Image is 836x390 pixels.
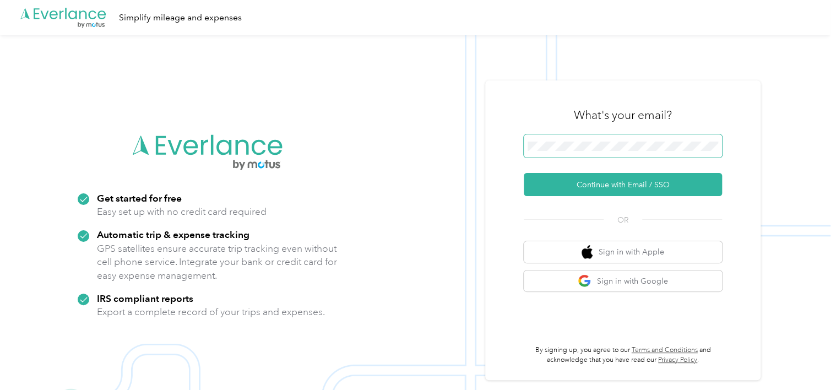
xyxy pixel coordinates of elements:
[524,241,722,263] button: apple logoSign in with Apple
[97,205,267,219] p: Easy set up with no credit card required
[524,270,722,292] button: google logoSign in with Google
[524,345,722,365] p: By signing up, you agree to our and acknowledge that you have read our .
[97,305,325,319] p: Export a complete record of your trips and expenses.
[97,292,193,304] strong: IRS compliant reports
[524,173,722,196] button: Continue with Email / SSO
[632,346,698,354] a: Terms and Conditions
[574,107,672,123] h3: What's your email?
[604,214,642,226] span: OR
[97,229,249,240] strong: Automatic trip & expense tracking
[97,192,182,204] strong: Get started for free
[658,356,697,364] a: Privacy Policy
[582,245,593,259] img: apple logo
[97,242,338,283] p: GPS satellites ensure accurate trip tracking even without cell phone service. Integrate your bank...
[119,11,242,25] div: Simplify mileage and expenses
[578,274,591,288] img: google logo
